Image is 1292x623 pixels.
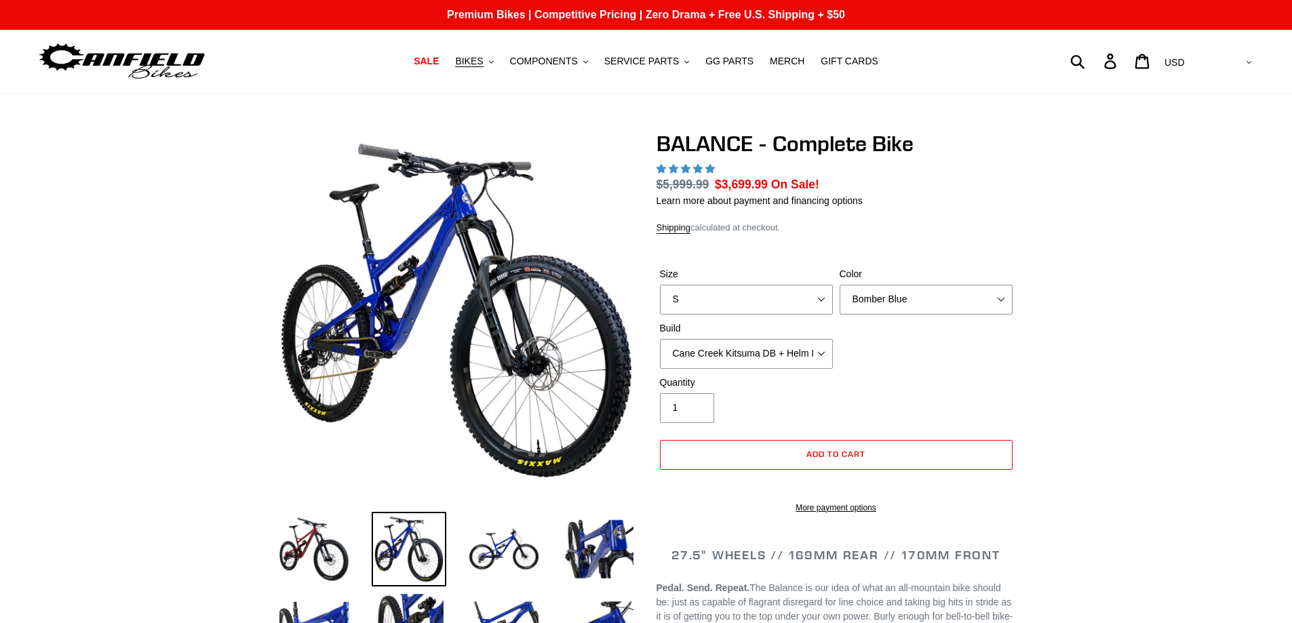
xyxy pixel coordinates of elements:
img: Load image into Gallery viewer, BALANCE - Complete Bike [372,512,446,586]
span: MERCH [770,56,804,67]
label: Quantity [660,376,833,390]
span: SALE [414,56,439,67]
span: $3,699.99 [715,178,768,191]
label: Size [660,267,833,281]
img: Canfield Bikes [37,40,207,83]
div: calculated at checkout. [657,221,1016,235]
img: Load image into Gallery viewer, BALANCE - Complete Bike [562,512,636,586]
button: Add to cart [660,440,1013,470]
label: Color [840,267,1013,281]
span: GIFT CARDS [821,56,878,67]
a: MERCH [763,52,811,71]
img: Load image into Gallery viewer, BALANCE - Complete Bike [467,512,541,586]
span: 5.00 stars [657,163,718,174]
a: GG PARTS [699,52,760,71]
span: GG PARTS [705,56,753,67]
span: COMPONENTS [510,56,578,67]
a: More payment options [660,502,1013,514]
input: Search [1078,46,1112,76]
img: Load image into Gallery viewer, BALANCE - Complete Bike [277,512,351,586]
h2: 27.5" WHEELS // 169MM REAR // 170MM FRONT [657,548,1016,563]
button: SERVICE PARTS [598,52,696,71]
span: BIKES [455,56,483,67]
a: SALE [407,52,446,71]
a: Shipping [657,222,691,234]
span: On Sale! [771,176,819,193]
button: BIKES [448,52,500,71]
a: Learn more about payment and financing options [657,195,863,206]
s: $5,999.99 [657,178,709,191]
label: Build [660,321,833,336]
b: Pedal. Send. Repeat. [657,582,750,593]
h1: BALANCE - Complete Bike [657,131,1016,157]
span: Add to cart [806,449,865,459]
img: BALANCE - Complete Bike [279,134,633,487]
a: GIFT CARDS [814,52,885,71]
button: COMPONENTS [503,52,595,71]
span: SERVICE PARTS [604,56,679,67]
